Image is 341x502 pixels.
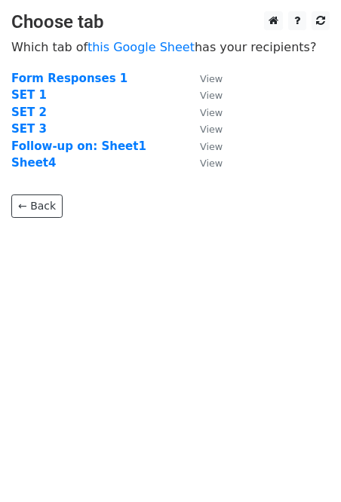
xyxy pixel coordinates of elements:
[185,72,223,85] a: View
[200,124,223,135] small: View
[11,88,47,102] a: SET 1
[200,107,223,118] small: View
[266,430,341,502] iframe: Chat Widget
[11,11,330,33] h3: Choose tab
[185,88,223,102] a: View
[200,141,223,152] small: View
[185,156,223,170] a: View
[11,194,63,218] a: ← Back
[88,40,195,54] a: this Google Sheet
[11,39,330,55] p: Which tab of has your recipients?
[185,139,223,153] a: View
[185,122,223,136] a: View
[11,156,56,170] a: Sheet4
[200,158,223,169] small: View
[200,90,223,101] small: View
[185,106,223,119] a: View
[11,72,127,85] a: Form Responses 1
[11,122,47,136] a: SET 3
[11,106,47,119] a: SET 2
[11,139,146,153] a: Follow-up on: Sheet1
[200,73,223,84] small: View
